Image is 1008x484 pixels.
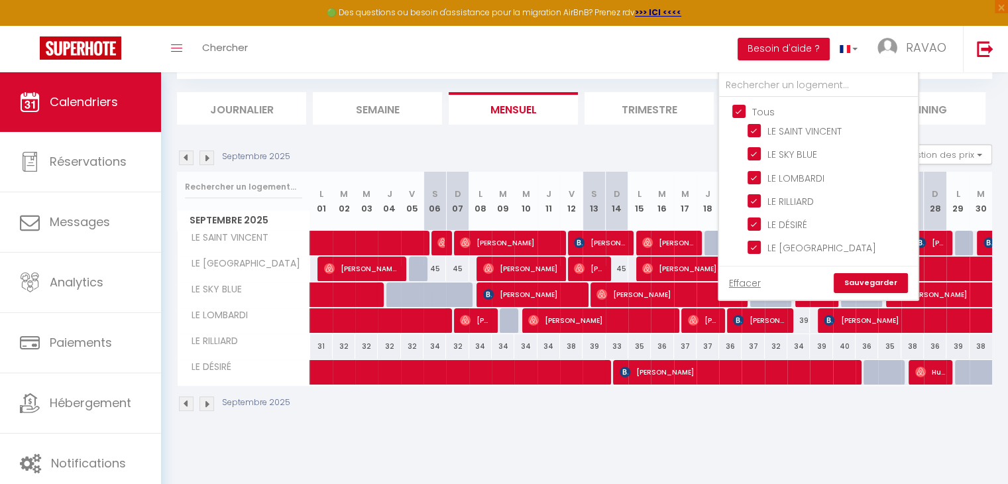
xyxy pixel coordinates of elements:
input: Rechercher un logement... [185,175,302,199]
span: [PERSON_NAME] [483,282,581,307]
div: 37 [697,334,719,359]
div: 36 [856,334,878,359]
div: 34 [469,334,492,359]
span: LE SKY BLUE [180,282,245,297]
div: 38 [560,334,583,359]
span: [PERSON_NAME] [460,230,557,255]
img: ... [877,38,897,58]
span: LE LOMBARDI [767,172,824,185]
th: 05 [401,172,423,231]
abbr: D [932,188,938,200]
span: Paiements [50,334,112,351]
div: 32 [401,334,423,359]
button: Gestion des prix [893,145,992,164]
abbr: M [340,188,348,200]
div: 36 [719,334,742,359]
th: 09 [492,172,514,231]
button: Besoin d'aide ? [738,38,830,60]
th: 18 [697,172,719,231]
a: Chercher [192,26,258,72]
th: 29 [946,172,969,231]
div: Filtrer par hébergement [718,69,919,301]
span: [PERSON_NAME] [460,308,490,333]
div: 31 [310,334,333,359]
span: Chercher [202,40,248,54]
abbr: M [499,188,507,200]
span: Hébergement [50,394,131,411]
div: 45 [423,257,446,281]
div: 45 [446,257,469,281]
th: 12 [560,172,583,231]
abbr: D [614,188,620,200]
a: ... RAVAO [868,26,963,72]
span: [PERSON_NAME] [483,256,558,281]
img: Super Booking [40,36,121,60]
div: 38 [970,334,992,359]
div: 39 [946,334,969,359]
abbr: L [478,188,482,200]
div: 32 [355,334,378,359]
div: 34 [787,334,810,359]
div: 33 [606,334,628,359]
span: Analytics [50,274,103,290]
p: Septembre 2025 [222,396,290,409]
div: 36 [924,334,946,359]
abbr: V [569,188,575,200]
div: 39 [810,334,832,359]
span: [PERSON_NAME] [437,230,445,255]
div: 39 [583,334,605,359]
li: Journalier [177,92,306,125]
span: LE RILLIARD [767,195,814,208]
div: 36 [651,334,673,359]
span: [PERSON_NAME] [528,308,671,333]
span: LE RILLIARD [180,334,241,349]
abbr: D [455,188,461,200]
span: [PERSON_NAME] [688,308,718,333]
li: Planning [856,92,985,125]
div: 34 [423,334,446,359]
div: 32 [333,334,355,359]
th: 16 [651,172,673,231]
div: 32 [446,334,469,359]
div: 34 [537,334,560,359]
div: 35 [628,334,651,359]
span: Hugo 2 [915,359,945,385]
input: Rechercher un logement... [719,74,918,97]
th: 04 [378,172,400,231]
abbr: V [409,188,415,200]
li: Semaine [313,92,442,125]
abbr: M [522,188,530,200]
th: 17 [674,172,697,231]
div: 37 [674,334,697,359]
th: 08 [469,172,492,231]
span: Calendriers [50,93,118,110]
th: 14 [606,172,628,231]
abbr: J [546,188,551,200]
span: [PERSON_NAME] [642,256,717,281]
span: LE SAINT VINCENT [180,231,272,245]
th: 10 [514,172,537,231]
div: 34 [514,334,537,359]
span: RAVAO [906,39,946,56]
div: 39 [787,308,810,333]
abbr: M [681,188,689,200]
p: Septembre 2025 [222,151,290,163]
th: 02 [333,172,355,231]
span: Septembre 2025 [178,211,309,230]
th: 01 [310,172,333,231]
div: 32 [765,334,787,359]
th: 30 [970,172,992,231]
abbr: L [956,188,960,200]
div: 40 [833,334,856,359]
div: 45 [606,257,628,281]
th: 28 [924,172,946,231]
div: 35 [878,334,901,359]
abbr: L [319,188,323,200]
th: 06 [423,172,446,231]
th: 11 [537,172,560,231]
abbr: S [591,188,597,200]
a: >>> ICI <<<< [635,7,681,18]
span: LE DÉSIRÉ [180,360,235,375]
span: Notifications [51,455,126,471]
